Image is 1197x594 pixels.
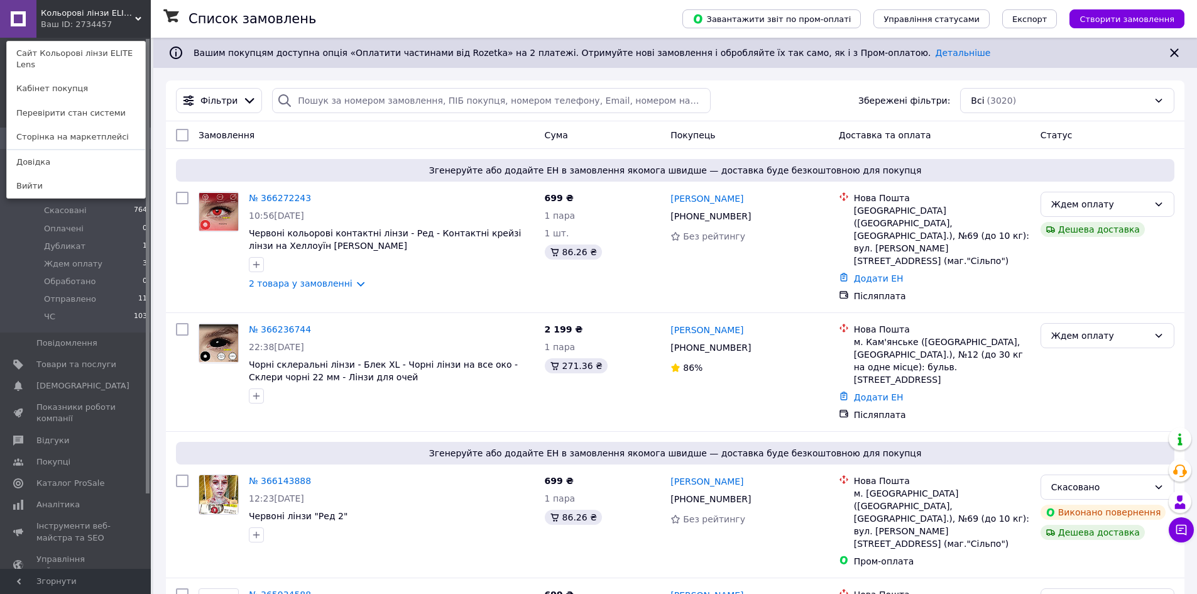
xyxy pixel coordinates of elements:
a: Додати ЕН [854,273,904,283]
a: Додати ЕН [854,392,904,402]
span: Вашим покупцям доступна опція «Оплатити частинами від Rozetka» на 2 платежі. Отримуйте нові замов... [194,48,990,58]
span: Інструменти веб-майстра та SEO [36,520,116,543]
div: Нова Пошта [854,192,1030,204]
div: Післяплата [854,290,1030,302]
input: Пошук за номером замовлення, ПІБ покупця, номером телефону, Email, номером накладної [272,88,710,113]
a: Довідка [7,150,145,174]
div: 271.36 ₴ [545,358,608,373]
span: 0 [143,276,147,287]
span: Повідомлення [36,338,97,349]
span: 1 пара [545,342,576,352]
span: 12:23[DATE] [249,493,304,503]
a: Червоні кольорові контактні лінзи - Ред - Контактні крейзі лінзи на Хеллоуїн [PERSON_NAME] [249,228,521,251]
span: 11 [138,294,147,305]
a: Фото товару [199,192,239,232]
span: Фільтри [200,94,238,107]
span: Доставка та оплата [839,130,931,140]
div: м. [GEOGRAPHIC_DATA] ([GEOGRAPHIC_DATA], [GEOGRAPHIC_DATA].), №69 (до 10 кг): вул. [PERSON_NAME][... [854,487,1030,550]
span: 10:56[DATE] [249,211,304,221]
span: Без рейтингу [683,231,745,241]
button: Чат з покупцем [1169,517,1194,542]
button: Експорт [1002,9,1058,28]
a: № 366236744 [249,324,311,334]
img: Фото товару [199,475,238,514]
div: 86.26 ₴ [545,245,602,260]
div: Дешева доставка [1041,222,1145,237]
span: 1 [143,241,147,252]
div: м. Кам'янське ([GEOGRAPHIC_DATA], [GEOGRAPHIC_DATA].), №12 (до 30 кг на одне місце): бульв. [STRE... [854,336,1030,386]
div: Скасовано [1051,480,1149,494]
span: Згенеруйте або додайте ЕН в замовлення якомога швидше — доставка буде безкоштовною для покупця [181,164,1169,177]
a: Фото товару [199,475,239,515]
div: Пром-оплата [854,555,1030,568]
span: [PHONE_NUMBER] [670,343,751,353]
h1: Список замовлень [189,11,316,26]
span: 1 пара [545,493,576,503]
span: 103 [134,311,147,322]
span: ЧС [44,311,55,322]
span: 86% [683,363,702,373]
span: [DEMOGRAPHIC_DATA] [36,380,129,392]
span: Каталог ProSale [36,478,104,489]
a: Сторінка на маркетплейсі [7,125,145,149]
a: [PERSON_NAME] [670,192,743,205]
span: Отправлено [44,294,96,305]
span: Покупці [36,456,70,468]
span: Статус [1041,130,1073,140]
span: 699 ₴ [545,193,574,203]
span: Створити замовлення [1079,14,1174,24]
span: 1 пара [545,211,576,221]
span: [PHONE_NUMBER] [670,211,751,221]
a: Чорні склеральні лінзи - Блек XL - Чорні лінзи на все око - Склери чорні 22 мм - Лінзи для очей [249,360,518,382]
button: Завантажити звіт по пром-оплаті [682,9,861,28]
div: 86.26 ₴ [545,510,602,525]
div: Нова Пошта [854,323,1030,336]
div: Нова Пошта [854,475,1030,487]
span: 2 199 ₴ [545,324,583,334]
span: Завантажити звіт по пром-оплаті [692,13,851,25]
span: Згенеруйте або додайте ЕН в замовлення якомога швидше — доставка буде безкоштовною для покупця [181,447,1169,459]
span: 0 [143,223,147,234]
span: Дубликат [44,241,85,252]
span: Без рейтингу [683,514,745,524]
div: Виконано повернення [1041,505,1166,520]
span: Скасовані [44,205,87,216]
span: Обработано [44,276,96,287]
span: Управління сайтом [36,554,116,576]
div: Ваш ID: 2734457 [41,19,94,30]
span: Експорт [1012,14,1047,24]
span: 3 [143,258,147,270]
span: Всі [971,94,984,107]
div: Післяплата [854,409,1030,421]
a: Червоні лінзи "Ред 2" [249,511,347,521]
button: Управління статусами [873,9,990,28]
span: Аналітика [36,499,80,510]
span: (3020) [987,96,1017,106]
span: Ждем оплату [44,258,102,270]
span: [PHONE_NUMBER] [670,494,751,504]
img: Фото товару [199,324,238,362]
div: Ждем оплату [1051,329,1149,343]
a: № 366272243 [249,193,311,203]
div: [GEOGRAPHIC_DATA] ([GEOGRAPHIC_DATA], [GEOGRAPHIC_DATA].), №69 (до 10 кг): вул. [PERSON_NAME][STR... [854,204,1030,267]
span: 764 [134,205,147,216]
span: Покупець [670,130,715,140]
span: Товари та послуги [36,359,116,370]
a: Фото товару [199,323,239,363]
a: № 366143888 [249,476,311,486]
span: Відгуки [36,435,69,446]
span: Показники роботи компанії [36,402,116,424]
a: [PERSON_NAME] [670,324,743,336]
a: Кабінет покупця [7,77,145,101]
a: Перевірити стан системи [7,101,145,125]
img: Фото товару [199,193,238,231]
a: [PERSON_NAME] [670,475,743,488]
a: Детальніше [936,48,991,58]
a: Створити замовлення [1057,13,1184,23]
span: Кольорові лінзи ELITE Lens [41,8,135,19]
span: Оплачені [44,223,84,234]
span: Замовлення [199,130,254,140]
a: 2 товара у замовленні [249,278,353,289]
